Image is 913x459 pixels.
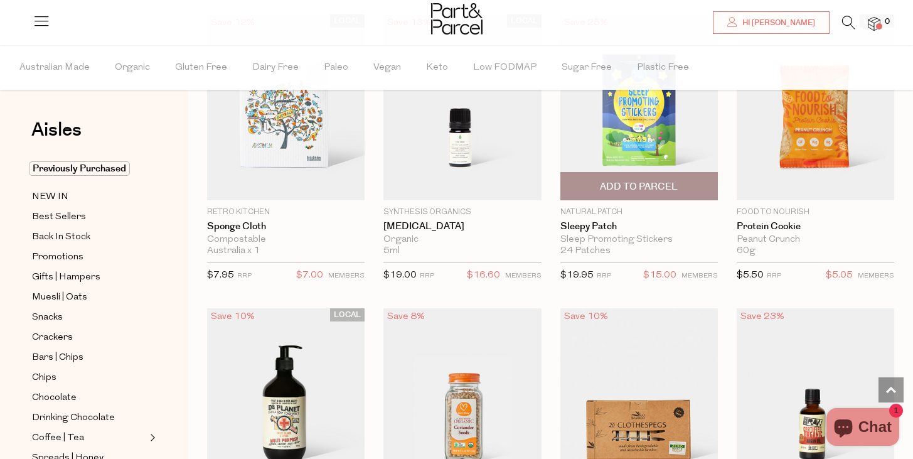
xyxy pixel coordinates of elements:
span: Add To Parcel [600,180,678,193]
a: Snacks [32,310,146,325]
small: RRP [420,273,434,279]
span: Paleo [324,46,348,90]
span: $5.50 [737,271,764,280]
span: Organic [115,46,150,90]
div: Save 23% [737,308,788,325]
a: Chocolate [32,390,146,406]
span: $7.95 [207,271,234,280]
a: Chips [32,370,146,386]
span: Crackers [32,330,73,345]
span: Plastic Free [637,46,689,90]
span: Gifts | Hampers [32,270,100,285]
div: Compostable [207,234,365,246]
small: RRP [597,273,611,279]
span: Hi [PERSON_NAME] [739,18,815,28]
div: Sleep Promoting Stickers [560,234,718,246]
p: Retro Kitchen [207,207,365,218]
small: RRP [767,273,781,279]
span: Gluten Free [175,46,227,90]
span: $5.05 [826,267,853,284]
a: [MEDICAL_DATA] [383,221,541,232]
button: Add To Parcel [560,172,718,200]
inbox-online-store-chat: Shopify online store chat [823,408,903,449]
span: Promotions [32,250,83,265]
a: Drinking Chocolate [32,410,146,426]
a: Hi [PERSON_NAME] [713,11,830,34]
small: MEMBERS [681,273,718,279]
p: Natural Patch [560,207,718,218]
a: Coffee | Tea [32,430,146,446]
a: Crackers [32,330,146,345]
a: NEW IN [32,189,146,205]
span: Chips [32,370,56,386]
span: Previously Purchased [29,161,130,176]
a: Muesli | Oats [32,289,146,305]
img: Sponge Cloth [207,14,365,201]
img: Protein Cookie [737,14,894,201]
div: Organic [383,234,541,246]
a: Best Sellers [32,209,146,225]
span: $19.95 [560,271,594,280]
span: NEW IN [32,190,68,205]
a: Gifts | Hampers [32,269,146,285]
span: $16.60 [467,267,500,284]
button: Expand/Collapse Coffee | Tea [147,430,156,445]
p: Food to Nourish [737,207,894,218]
a: Sponge Cloth [207,221,365,232]
span: 0 [882,16,893,28]
img: Sleepy Patch [560,14,718,201]
span: $7.00 [296,267,323,284]
span: Muesli | Oats [32,290,87,305]
span: $15.00 [643,267,676,284]
span: 5ml [383,246,400,257]
span: Bars | Chips [32,350,83,365]
a: Bars | Chips [32,350,146,365]
span: Sugar Free [562,46,612,90]
span: Chocolate [32,391,77,406]
small: MEMBERS [858,273,894,279]
a: Sleepy Patch [560,221,718,232]
small: MEMBERS [328,273,365,279]
img: Part&Parcel [431,3,483,35]
div: Save 10% [560,308,612,325]
span: 24 Patches [560,246,611,257]
span: Best Sellers [32,210,86,225]
span: Drinking Chocolate [32,411,115,426]
a: Protein Cookie [737,221,894,232]
span: Keto [426,46,448,90]
span: Dairy Free [252,46,299,90]
span: LOCAL [330,308,365,321]
span: Coffee | Tea [32,431,84,446]
span: Low FODMAP [473,46,537,90]
a: Promotions [32,249,146,265]
div: Save 8% [383,308,429,325]
span: Aisles [31,116,82,144]
img: Tea Tree [383,14,541,201]
span: Snacks [32,310,63,325]
span: Back In Stock [32,230,90,245]
div: Peanut Crunch [737,234,894,246]
small: RRP [237,273,252,279]
a: Back In Stock [32,229,146,245]
small: MEMBERS [505,273,542,279]
span: Australia x 1 [207,246,260,257]
span: Australian Made [19,46,90,90]
span: $19.00 [383,271,417,280]
span: Vegan [373,46,401,90]
span: 60g [737,246,755,257]
a: 0 [868,17,880,30]
p: Synthesis Organics [383,207,541,218]
a: Aisles [31,121,82,152]
a: Previously Purchased [32,161,146,176]
div: Save 10% [207,308,259,325]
